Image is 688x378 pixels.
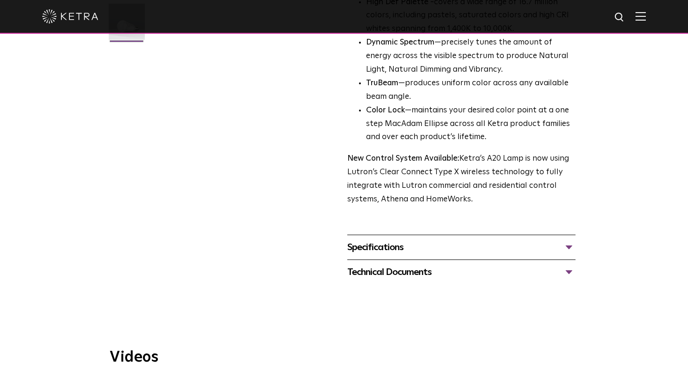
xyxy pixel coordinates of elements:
[366,36,576,77] li: —precisely tunes the amount of energy across the visible spectrum to produce Natural Light, Natur...
[42,9,98,23] img: ketra-logo-2019-white
[614,12,626,23] img: search icon
[347,152,576,207] p: Ketra’s A20 Lamp is now using Lutron’s Clear Connect Type X wireless technology to fully integrat...
[347,155,459,163] strong: New Control System Available:
[366,104,576,145] li: —maintains your desired color point at a one step MacAdam Ellipse across all Ketra product famili...
[366,77,576,104] li: —produces uniform color across any available beam angle.
[636,12,646,21] img: Hamburger%20Nav.svg
[347,240,576,255] div: Specifications
[366,79,398,87] strong: TruBeam
[347,265,576,280] div: Technical Documents
[366,38,434,46] strong: Dynamic Spectrum
[110,350,578,365] h3: Videos
[366,106,405,114] strong: Color Lock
